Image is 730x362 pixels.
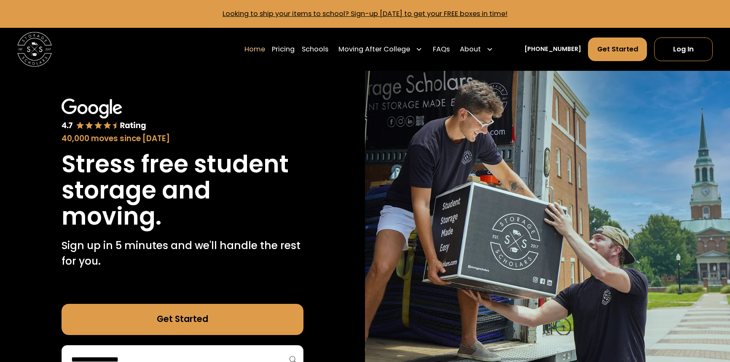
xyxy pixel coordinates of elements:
[654,38,713,61] a: Log In
[244,37,265,61] a: Home
[62,99,146,131] img: Google 4.7 star rating
[62,304,303,335] a: Get Started
[588,38,647,61] a: Get Started
[335,37,426,61] div: Moving After College
[17,32,52,67] img: Storage Scholars main logo
[460,44,481,55] div: About
[456,37,497,61] div: About
[62,133,303,145] div: 40,000 moves since [DATE]
[338,44,410,55] div: Moving After College
[17,32,52,67] a: home
[272,37,295,61] a: Pricing
[62,238,303,269] p: Sign up in 5 minutes and we'll handle the rest for you.
[223,9,507,19] a: Looking to ship your items to school? Sign-up [DATE] to get your FREE boxes in time!
[433,37,450,61] a: FAQs
[524,45,581,54] a: [PHONE_NUMBER]
[62,151,303,230] h1: Stress free student storage and moving.
[302,37,328,61] a: Schools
